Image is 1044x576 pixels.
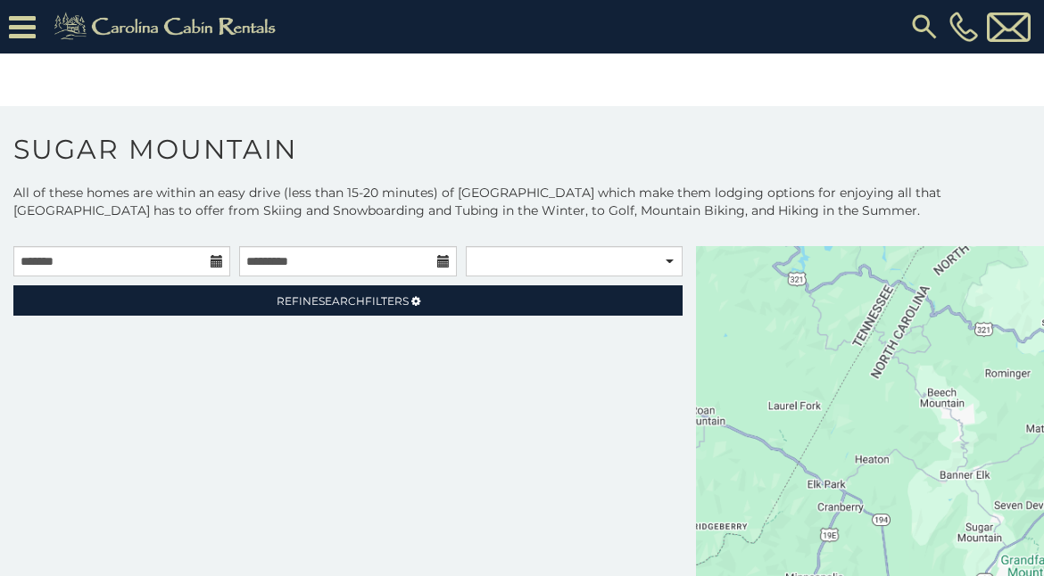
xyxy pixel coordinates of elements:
[319,294,365,308] span: Search
[277,294,409,308] span: Refine Filters
[908,11,940,43] img: search-regular.svg
[945,12,982,42] a: [PHONE_NUMBER]
[45,9,291,45] img: Khaki-logo.png
[13,285,683,316] a: RefineSearchFilters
